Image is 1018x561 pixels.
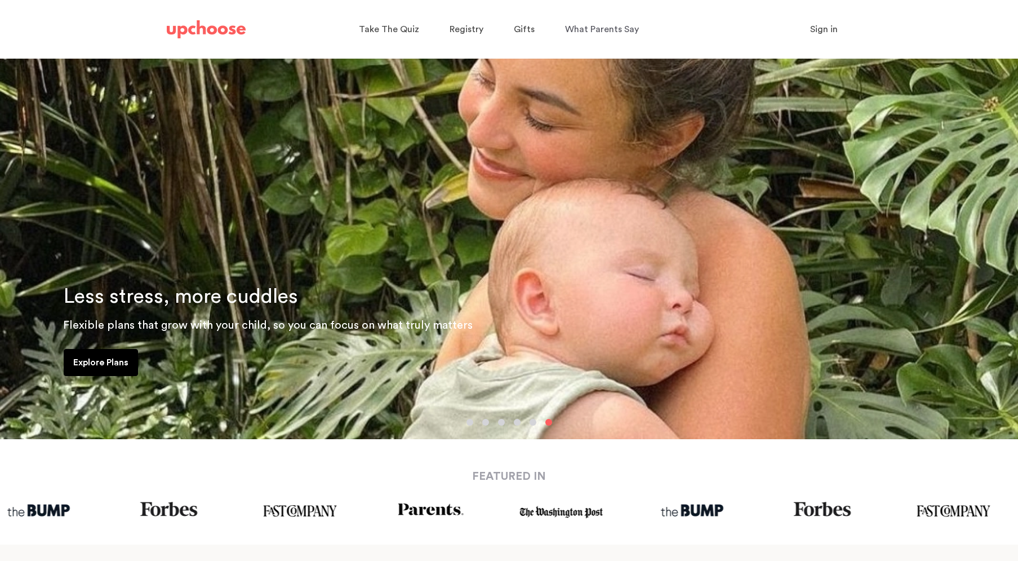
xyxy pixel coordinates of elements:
a: UpChoose [167,18,246,41]
a: Explore Plans [64,349,138,376]
button: Sign in [796,18,852,41]
span: Take The Quiz [359,25,419,34]
img: UpChoose [167,20,246,38]
a: Registry [450,19,487,41]
span: What Parents Say [565,25,639,34]
span: Sign in [810,25,838,34]
a: Gifts [514,19,538,41]
strong: FEATURED IN [472,471,546,482]
h2: Less stress, more cuddles [64,284,535,311]
span: Registry [450,25,483,34]
a: What Parents Say [565,19,642,41]
span: Gifts [514,25,535,34]
p: Flexible plans that grow with your child, so you can focus on what truly matters [63,316,1004,334]
p: Explore Plans [73,356,128,369]
a: Take The Quiz [359,19,423,41]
